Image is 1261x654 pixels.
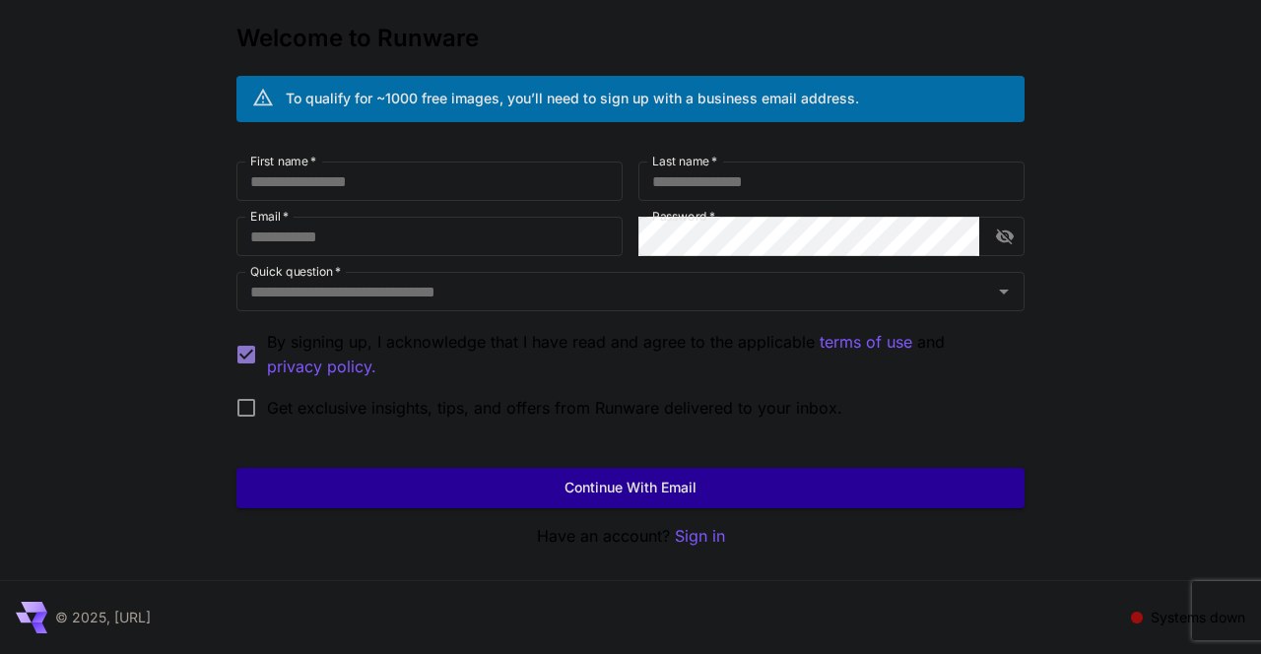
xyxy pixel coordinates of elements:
[267,396,842,420] span: Get exclusive insights, tips, and offers from Runware delivered to your inbox.
[236,524,1025,549] p: Have an account?
[990,278,1018,305] button: Open
[652,153,717,169] label: Last name
[820,330,912,355] button: By signing up, I acknowledge that I have read and agree to the applicable and privacy policy.
[250,263,341,280] label: Quick question
[250,153,316,169] label: First name
[236,25,1025,52] h3: Welcome to Runware
[286,88,859,108] div: To qualify for ~1000 free images, you’ll need to sign up with a business email address.
[267,330,1009,379] p: By signing up, I acknowledge that I have read and agree to the applicable and
[267,355,376,379] p: privacy policy.
[675,524,725,549] button: Sign in
[267,355,376,379] button: By signing up, I acknowledge that I have read and agree to the applicable terms of use and
[236,468,1025,508] button: Continue with email
[55,607,151,627] p: © 2025, [URL]
[250,208,289,225] label: Email
[987,219,1023,254] button: toggle password visibility
[820,330,912,355] p: terms of use
[652,208,715,225] label: Password
[1151,607,1245,627] p: Systems down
